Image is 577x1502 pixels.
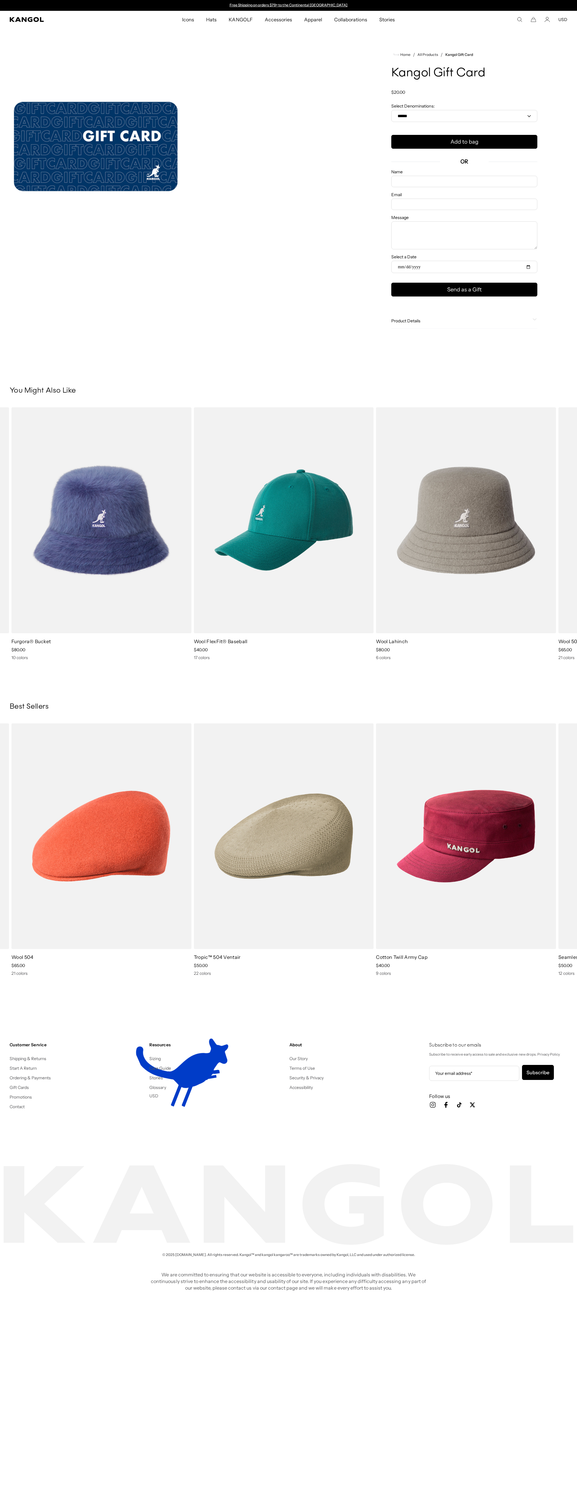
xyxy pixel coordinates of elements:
div: 3 of 10 [374,723,556,976]
a: Stories [373,11,401,28]
li: / [438,51,443,58]
span: Collaborations [334,11,367,28]
label: Name [391,169,537,175]
textarea: Message 200 [391,221,537,249]
label: Message [391,215,537,220]
a: KANGOLF [223,11,258,28]
span: $80.00 [376,647,390,652]
div: 22 colors [194,971,374,976]
span: $50.00 [558,963,572,968]
img: Wool FlexFit® Baseball [194,407,374,633]
span: $50.00 [194,963,208,968]
span: Stories [379,11,395,28]
a: Apparel [298,11,328,28]
h3: You Might Also Like [10,386,567,395]
div: 10 colors [11,655,191,660]
h4: Resources [149,1042,284,1047]
h3: Best Sellers [10,702,567,711]
img: Wool 504 [11,723,191,949]
a: Shipping & Returns [10,1056,47,1061]
a: All Products [417,53,438,57]
div: 2 of 5 [191,407,374,660]
product-gallery: Gallery Viewer [10,39,356,254]
label: Select a Date [391,254,537,260]
div: 21 colors [11,971,191,976]
span: Product Details [391,318,530,324]
button: USD [149,1093,158,1099]
a: Hats [200,11,223,28]
button: Add to bag [391,135,537,149]
a: Ordering & Payments [10,1075,51,1081]
p: We are committed to ensuring that our website is accessible to everyone, including individuals wi... [149,1271,428,1291]
slideshow-component: Announcement bar [227,3,350,8]
a: Furgora® Bucket [11,638,51,644]
p: Select Denominations: [391,103,537,109]
span: Home [399,53,411,57]
span: $80.00 [11,647,25,652]
a: Free Shipping on orders $79+ to the Continental [GEOGRAPHIC_DATA] [230,3,348,7]
a: Kangol [10,17,121,22]
li: / [411,51,415,58]
a: Tropic™ 504 Ventair [194,954,241,960]
h1: Kangol Gift Card [391,67,537,80]
a: Icons [176,11,200,28]
a: Glossary [149,1085,166,1090]
a: Kangol Gift Card [445,53,473,57]
div: Announcement [227,3,350,8]
div: 6 colors [376,655,556,660]
a: Security & Privacy [289,1075,324,1081]
a: Promotions [10,1094,32,1100]
div: 3 of 5 [374,407,556,660]
img: Cotton Twill Army Cap [376,723,556,949]
span: $65.00 [558,647,572,652]
span: Apparel [304,11,322,28]
div: 2 of 10 [191,723,374,976]
span: KANGOLF [229,11,252,28]
nav: breadcrumbs [391,51,537,58]
div: 1 of 10 [9,723,191,976]
a: Care Guide [149,1066,171,1071]
a: Our Story [289,1056,308,1061]
h4: Customer Service [10,1042,145,1047]
span: Accessories [265,11,292,28]
button: Send as a Gift [391,283,537,296]
span: Icons [182,11,194,28]
span: $65.00 [11,963,25,968]
a: Cotton Twill Army Cap [376,954,428,960]
p: Subscribe to receive early access to sale and exclusive new drops. Privacy Policy [429,1051,567,1058]
span: Add to bag [450,138,478,146]
img: Wool Lahinch [376,407,556,633]
a: Accessories [259,11,298,28]
div: 1 of 5 [9,407,191,660]
a: Wool Lahinch [376,638,408,644]
a: Account [545,17,550,22]
a: Wool FlexFit® Baseball [194,638,248,644]
span: Hats [206,11,217,28]
a: Home [394,52,411,57]
a: Gift Cards [10,1085,29,1090]
span: $20.00 [391,90,405,95]
button: Subscribe [522,1065,554,1080]
img: Tropic™ 504 Ventair [194,723,374,949]
a: Contact [10,1104,25,1109]
a: Stories [149,1075,163,1081]
a: Accessibility [289,1085,313,1090]
button: Cart [531,17,536,22]
div: 9 colors [376,971,556,976]
label: Email [391,192,537,197]
a: Sizing [149,1056,161,1061]
a: Start A Return [10,1066,37,1071]
a: Terms of Use [289,1066,315,1071]
a: Wool 504 [11,954,34,960]
img: Furgora® Bucket [11,407,191,633]
span: $40.00 [376,963,390,968]
button: USD [558,17,567,22]
div: 17 colors [194,655,374,660]
a: Collaborations [328,11,373,28]
span: Send as a Gift [447,286,482,294]
h3: Follow us [429,1093,567,1099]
span: $40.00 [194,647,208,652]
summary: Search here [517,17,522,22]
div: 1 of 2 [227,3,350,8]
h4: About [289,1042,424,1047]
